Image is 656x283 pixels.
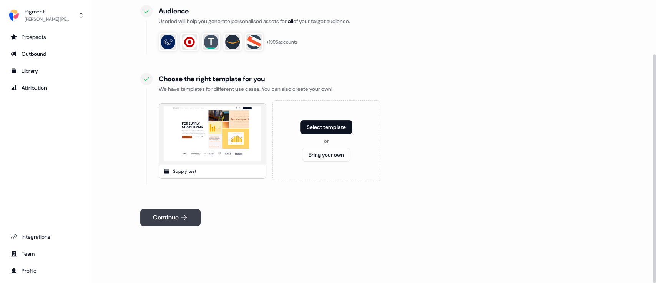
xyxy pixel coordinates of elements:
[288,18,293,25] b: all
[6,6,86,25] button: Pigment[PERSON_NAME] [PERSON_NAME]
[11,33,81,41] div: Prospects
[6,265,86,277] a: Go to profile
[11,84,81,92] div: Attribution
[159,74,608,84] div: Choose the right template for you
[159,7,608,16] div: Audience
[11,50,81,58] div: Outbound
[173,167,196,175] div: Supply test
[302,148,350,162] button: Bring your own
[6,82,86,94] a: Go to attribution
[6,31,86,43] a: Go to prospects
[159,102,266,166] img: asset preview
[159,17,608,25] div: Userled will help you generate personalised assets for of your target audience.
[11,67,81,75] div: Library
[6,48,86,60] a: Go to outbound experience
[11,233,81,241] div: Integrations
[25,15,71,23] div: [PERSON_NAME] [PERSON_NAME]
[159,85,608,93] div: We have templates for different use cases. You can also create your own!
[140,209,201,226] button: Continue
[6,231,86,243] a: Go to integrations
[300,120,352,134] button: Select template
[6,248,86,260] a: Go to team
[25,8,71,15] div: Pigment
[11,250,81,258] div: Team
[11,267,81,275] div: Profile
[266,38,298,46] div: + 1995 accounts
[324,137,329,145] div: or
[6,65,86,77] a: Go to templates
